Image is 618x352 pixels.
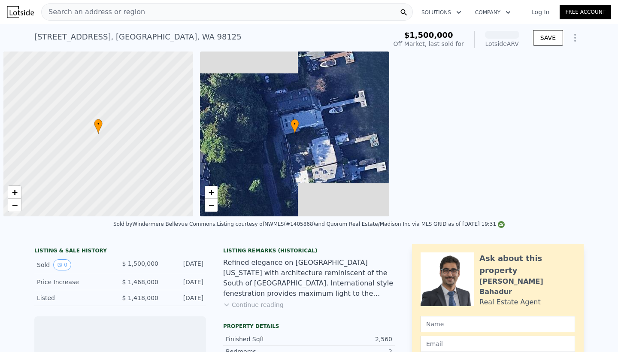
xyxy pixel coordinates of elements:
a: Free Account [560,5,611,19]
div: • [291,119,299,134]
div: Property details [223,323,395,330]
button: Solutions [415,5,468,20]
input: Name [421,316,575,332]
span: $1,500,000 [404,30,453,39]
div: [DATE] [165,294,203,302]
a: Zoom in [8,186,21,199]
div: Ask about this property [479,252,575,276]
div: [DATE] [165,259,203,270]
div: [PERSON_NAME] Bahadur [479,276,575,297]
div: [STREET_ADDRESS] , [GEOGRAPHIC_DATA] , WA 98125 [34,31,242,43]
input: Email [421,336,575,352]
span: + [12,187,18,197]
button: Company [468,5,518,20]
a: Log In [521,8,560,16]
div: Lotside ARV [485,39,519,48]
span: − [208,200,214,210]
div: Finished Sqft [226,335,309,343]
span: • [94,120,103,128]
span: $ 1,500,000 [122,260,158,267]
span: Search an address or region [42,7,145,17]
img: Lotside [7,6,34,18]
span: $ 1,418,000 [122,294,158,301]
div: LISTING & SALE HISTORY [34,247,206,256]
div: Real Estate Agent [479,297,541,307]
div: Price Increase [37,278,113,286]
div: [DATE] [165,278,203,286]
button: Show Options [566,29,584,46]
div: Listing courtesy of NWMLS (#1405868) and Quorum Real Estate/Madison Inc via MLS GRID as of [DATE]... [217,221,505,227]
a: Zoom out [8,199,21,212]
span: $ 1,468,000 [122,279,158,285]
img: NWMLS Logo [498,221,505,228]
div: Sold by Windermere Bellevue Commons . [113,221,217,227]
span: − [12,200,18,210]
div: Sold [37,259,113,270]
div: Listing Remarks (Historical) [223,247,395,254]
div: 2,560 [309,335,392,343]
a: Zoom out [205,199,218,212]
div: Off Market, last sold for [394,39,464,48]
div: Listed [37,294,113,302]
button: Continue reading [223,300,284,309]
span: + [208,187,214,197]
div: Refined elegance on [GEOGRAPHIC_DATA][US_STATE] with architecture reminiscent of the South of [GE... [223,258,395,299]
a: Zoom in [205,186,218,199]
button: SAVE [533,30,563,46]
button: View historical data [53,259,71,270]
div: • [94,119,103,134]
span: • [291,120,299,128]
